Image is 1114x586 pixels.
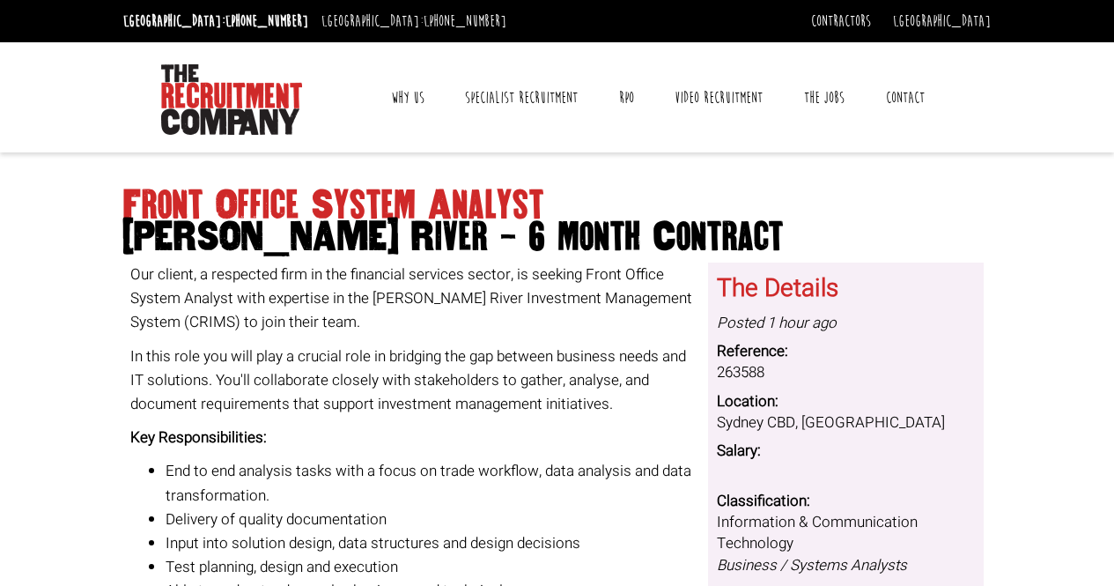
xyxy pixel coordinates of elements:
[424,11,506,31] a: [PHONE_NUMBER]
[317,7,511,35] li: [GEOGRAPHIC_DATA]:
[717,491,977,512] dt: Classification:
[161,64,302,135] img: The Recruitment Company
[717,512,977,576] dd: Information & Communication Technology
[661,76,776,120] a: Video Recruitment
[717,391,977,412] dt: Location:
[717,412,977,434] dd: Sydney CBD, [GEOGRAPHIC_DATA]
[717,341,977,362] dt: Reference:
[166,555,696,579] li: Test planning, design and execution
[123,189,991,253] h1: Front Office System Analyst
[166,459,696,507] li: End to end analysis tasks with a focus on trade workflow, data analysis and data transformation.
[717,362,977,383] dd: 263588
[166,531,696,555] li: Input into solution design, data structures and design decisions
[119,7,313,35] li: [GEOGRAPHIC_DATA]:
[717,312,837,334] i: Posted 1 hour ago
[225,11,308,31] a: [PHONE_NUMBER]
[717,441,977,462] dt: Salary:
[378,76,438,120] a: Why Us
[811,11,871,31] a: Contractors
[130,427,267,449] strong: Key Responsibilities:
[130,263,696,335] p: Our client, a respected firm in the financial services sector, is seeking Front Office System Ana...
[893,11,991,31] a: [GEOGRAPHIC_DATA]
[717,276,977,303] h3: The Details
[606,76,647,120] a: RPO
[717,554,907,576] i: Business / Systems Analysts
[123,221,991,253] span: [PERSON_NAME] River - 6 month Contract
[791,76,858,120] a: The Jobs
[873,76,938,120] a: Contact
[166,508,696,531] li: Delivery of quality documentation
[130,345,696,417] p: In this role you will play a crucial role in bridging the gap between business needs and IT solut...
[452,76,591,120] a: Specialist Recruitment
